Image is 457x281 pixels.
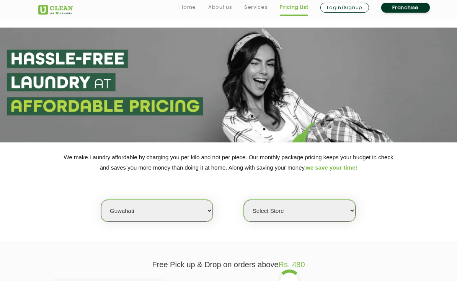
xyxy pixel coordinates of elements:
p: Free Pick up & Drop on orders above [38,260,419,269]
a: About us [208,3,232,12]
span: we save your time! [306,164,357,171]
a: Franchise [381,3,430,13]
span: Rs. 480 [279,260,305,269]
p: We make Laundry affordable by charging you per kilo and not per piece. Our monthly package pricin... [38,152,419,173]
a: Services [244,3,268,12]
a: Pricing List [280,3,308,12]
a: Login/Signup [320,3,369,13]
img: UClean Laundry and Dry Cleaning [38,5,73,15]
a: Home [180,3,196,12]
